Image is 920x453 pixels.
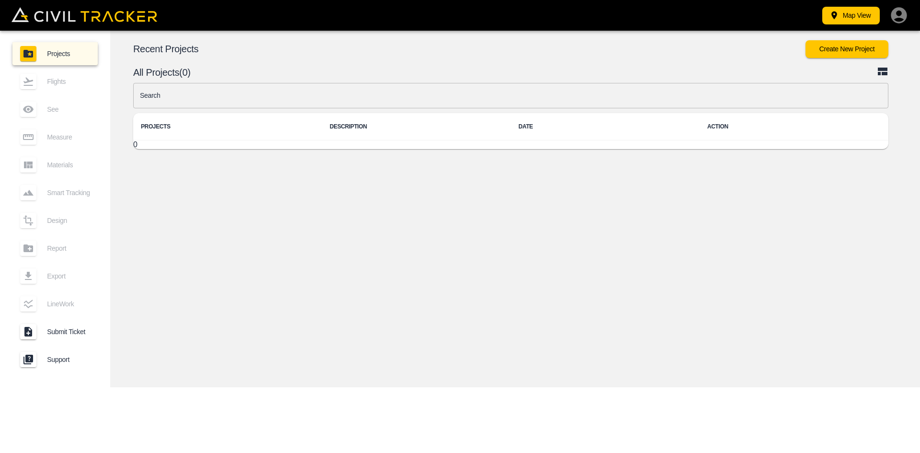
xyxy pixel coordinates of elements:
a: Projects [12,42,98,65]
a: Support [12,348,98,371]
tbody: 0 [133,140,888,150]
button: Create New Project [805,40,888,58]
span: Projects [47,50,90,58]
span: Submit Ticket [47,328,90,336]
th: DATE [511,113,700,140]
button: Map View [822,7,880,24]
p: All Projects(0) [133,69,877,76]
span: Support [47,356,90,363]
img: Civil Tracker [11,7,157,22]
th: PROJECTS [133,113,322,140]
p: Recent Projects [133,45,805,53]
a: Submit Ticket [12,320,98,343]
th: ACTION [700,113,888,140]
table: project-list-table [133,113,888,149]
th: DESCRIPTION [322,113,511,140]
